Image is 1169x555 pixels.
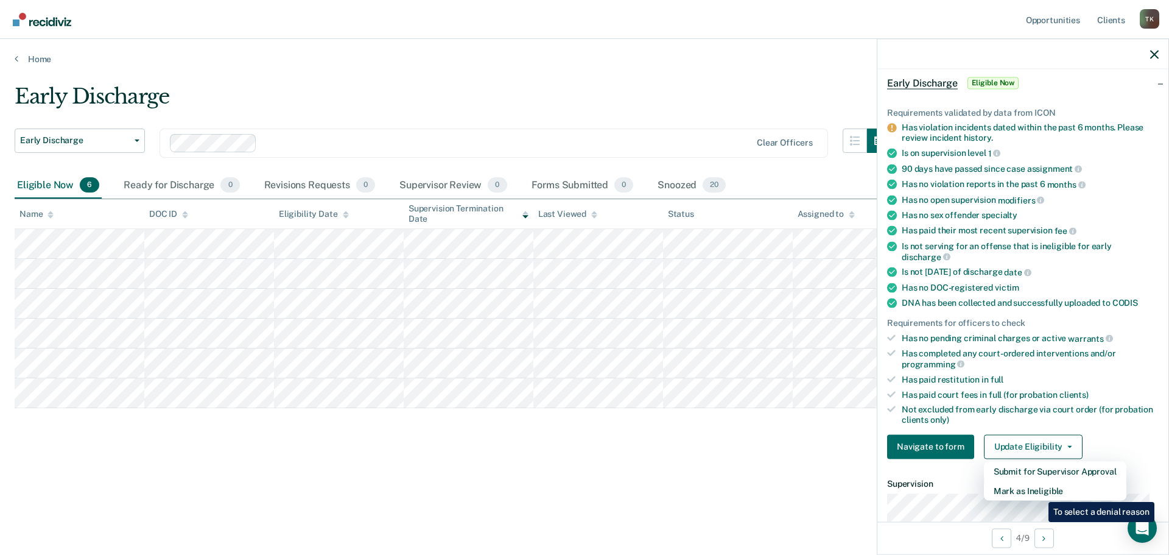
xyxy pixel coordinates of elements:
span: 1 [988,148,1001,158]
div: Early DischargeEligible Now [877,63,1168,102]
span: warrants [1068,333,1113,343]
div: Has paid court fees in full (for probation [902,389,1159,400]
span: Early Discharge [20,135,130,146]
span: 0 [220,177,239,193]
button: Update Eligibility [984,434,1083,459]
button: Profile dropdown button [1140,9,1159,29]
div: Status [668,209,694,219]
div: Has paid restitution in [902,374,1159,384]
div: 90 days have passed since case [902,163,1159,174]
div: Ready for Discharge [121,172,242,199]
span: fee [1055,226,1076,236]
a: Home [15,54,1154,65]
button: Submit for Supervisor Approval [984,461,1126,481]
div: Has violation incidents dated within the past 6 months. Please review incident history. [902,122,1159,143]
span: victim [995,282,1019,292]
span: specialty [981,210,1017,220]
div: Has no pending criminal charges or active [902,333,1159,344]
div: Supervisor Review [397,172,510,199]
span: only) [930,415,949,425]
div: Eligible Now [15,172,102,199]
div: Assigned to [798,209,855,219]
span: clients) [1059,389,1089,399]
span: full [991,374,1003,384]
div: Early Discharge [15,84,891,119]
span: discharge [902,252,950,261]
span: CODIS [1112,297,1138,307]
div: Has no violation reports in the past 6 [902,179,1159,190]
div: T K [1140,9,1159,29]
div: Eligibility Date [279,209,349,219]
div: Last Viewed [538,209,597,219]
div: DOC ID [149,209,188,219]
button: Previous Opportunity [992,528,1011,548]
div: Is not serving for an offense that is ineligible for early [902,241,1159,261]
div: Has no open supervision [902,194,1159,205]
button: Next Opportunity [1034,528,1054,548]
div: Clear officers [757,138,813,148]
button: Navigate to form [887,434,974,459]
div: Has completed any court-ordered interventions and/or [902,348,1159,369]
span: 0 [614,177,633,193]
span: 0 [488,177,507,193]
div: Forms Submitted [529,172,636,199]
div: Revisions Requests [262,172,377,199]
div: Requirements validated by data from ICON [887,107,1159,118]
div: Has no sex offender [902,210,1159,221]
dt: Supervision [887,478,1159,489]
div: Supervision Termination Date [409,203,528,224]
span: programming [902,359,964,369]
span: Early Discharge [887,77,958,89]
div: Requirements for officers to check [887,317,1159,328]
span: months [1047,179,1086,189]
div: 4 / 9 [877,521,1168,554]
div: Open Intercom Messenger [1128,514,1157,543]
span: Eligible Now [967,77,1019,89]
div: Is on supervision level [902,147,1159,158]
span: 0 [356,177,375,193]
div: Name [19,209,54,219]
div: Has paid their most recent supervision [902,225,1159,236]
button: Mark as Ineligible [984,481,1126,500]
div: DNA has been collected and successfully uploaded to [902,297,1159,308]
div: Snoozed [655,172,728,199]
span: date [1004,267,1031,277]
a: Navigate to form link [887,434,979,459]
div: Is not [DATE] of discharge [902,267,1159,278]
div: Has no DOC-registered [902,282,1159,292]
span: 20 [703,177,726,193]
span: assignment [1027,164,1082,174]
span: 6 [80,177,99,193]
img: Recidiviz [13,13,71,26]
span: modifiers [998,195,1045,205]
div: Not excluded from early discharge via court order (for probation clients [902,405,1159,425]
